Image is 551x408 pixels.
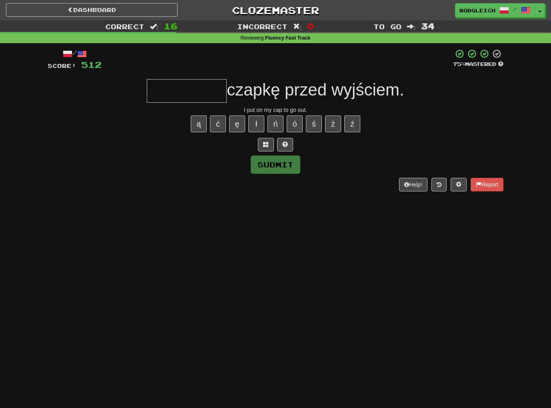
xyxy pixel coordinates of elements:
button: ł [248,115,264,132]
span: RobGleich [459,7,495,14]
button: ż [325,115,341,132]
div: I put on my cap to go out. [48,106,503,114]
button: Single letter hint - you only get 1 per sentence and score half the points! alt+h [277,138,293,151]
span: 512 [81,60,102,70]
button: ę [229,115,245,132]
a: Dashboard [6,3,178,17]
button: Help! [399,178,427,191]
a: Clozemaster [190,3,361,17]
button: ć [210,115,226,132]
span: 34 [421,21,435,31]
span: : [293,23,302,30]
button: ź [344,115,360,132]
button: ó [287,115,303,132]
strong: Fluency Fast Track [265,35,310,41]
span: czapkę przed wyjściem. [227,80,404,99]
span: / [513,6,517,12]
span: : [407,23,416,30]
button: ń [268,115,283,132]
span: Incorrect [237,22,287,30]
button: Switch sentence to multiple choice alt+p [258,138,274,151]
span: Correct [105,22,144,30]
button: Round history (alt+y) [431,178,447,191]
span: To go [373,22,401,30]
div: / [48,49,102,59]
span: 16 [164,21,178,31]
button: Report [471,178,503,191]
button: ś [306,115,322,132]
span: : [150,23,159,30]
span: 0 [307,21,314,31]
span: 75 % [453,61,465,67]
div: Mastered [453,61,503,68]
a: RobGleich / [455,3,535,18]
button: Submit [251,155,300,174]
button: ą [191,115,207,132]
span: Score: [48,62,76,69]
